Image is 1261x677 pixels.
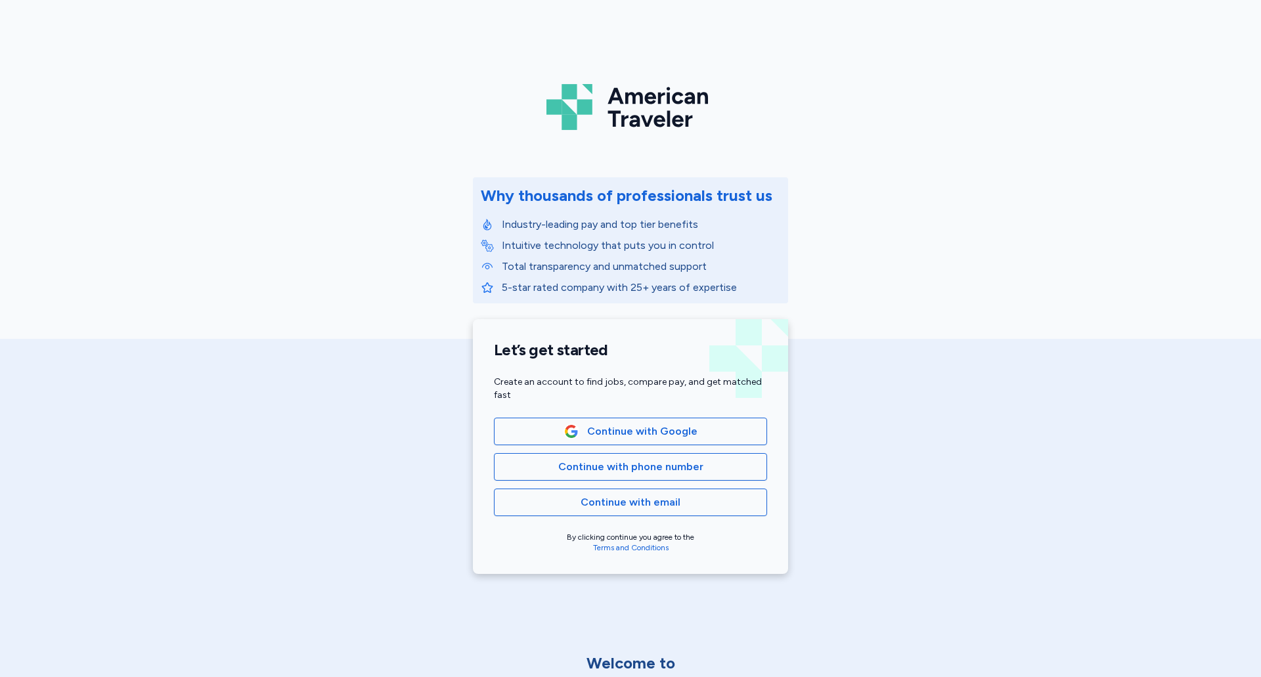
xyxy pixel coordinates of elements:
button: Continue with email [494,489,767,516]
p: Intuitive technology that puts you in control [502,238,780,253]
div: Why thousands of professionals trust us [481,185,772,206]
span: Continue with phone number [558,459,703,475]
img: Logo [546,79,715,135]
div: Welcome to [493,653,768,674]
p: Industry-leading pay and top tier benefits [502,217,780,232]
p: 5-star rated company with 25+ years of expertise [502,280,780,295]
button: Continue with phone number [494,453,767,481]
button: Google LogoContinue with Google [494,418,767,445]
div: By clicking continue you agree to the [494,532,767,553]
p: Total transparency and unmatched support [502,259,780,274]
a: Terms and Conditions [593,543,669,552]
img: Google Logo [564,424,579,439]
div: Create an account to find jobs, compare pay, and get matched fast [494,376,767,402]
span: Continue with Google [587,424,697,439]
span: Continue with email [581,494,680,510]
h1: Let’s get started [494,340,767,360]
